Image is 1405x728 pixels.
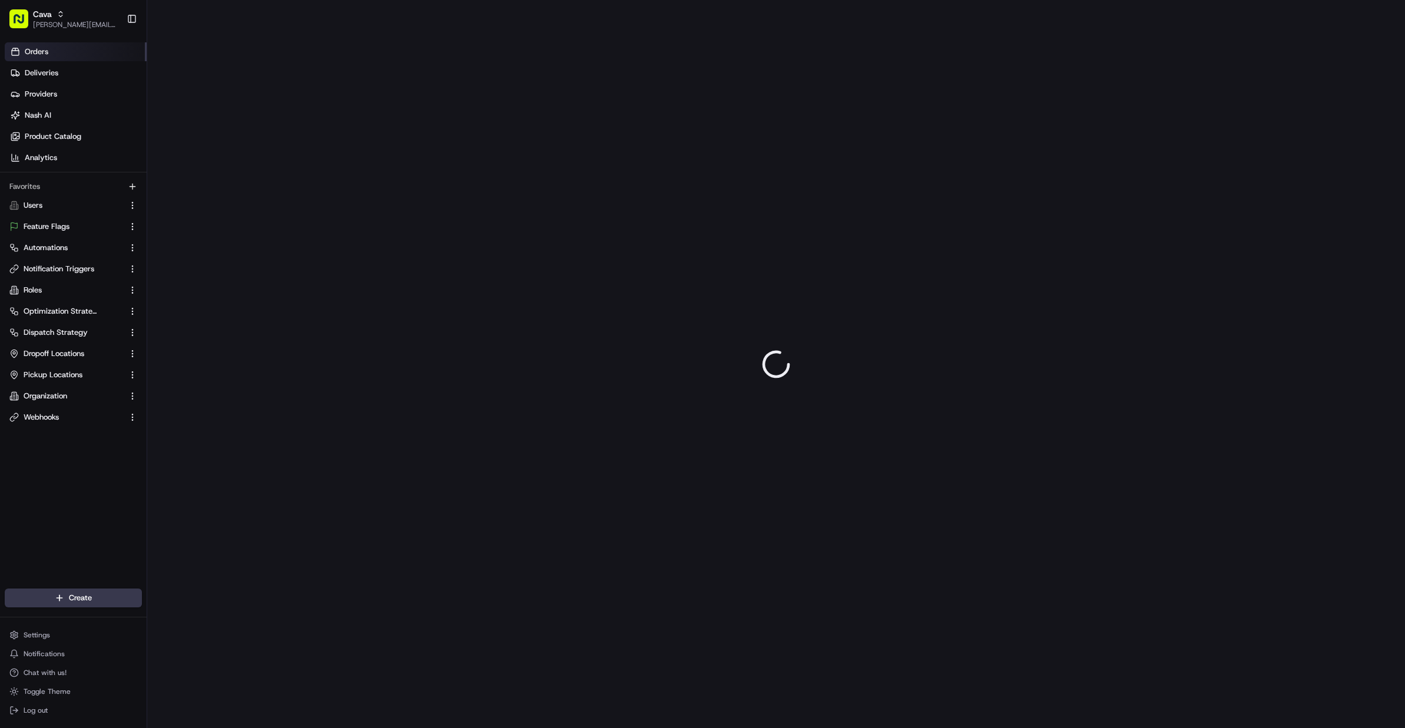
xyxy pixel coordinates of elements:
span: Analytics [25,152,57,163]
button: Roles [5,281,142,300]
span: Users [24,200,42,211]
span: Product Catalog [25,131,81,142]
a: Dropoff Locations [9,348,123,359]
span: Notifications [24,649,65,659]
button: Organization [5,387,142,405]
span: Webhooks [24,412,59,423]
button: Cava [33,8,52,20]
a: Optimization Strategy [9,306,123,317]
span: Chat with us! [24,668,67,677]
span: Deliveries [25,68,58,78]
button: Webhooks [5,408,142,427]
a: Providers [5,85,147,104]
a: Pickup Locations [9,370,123,380]
button: Notification Triggers [5,260,142,278]
a: Automations [9,242,123,253]
button: Settings [5,627,142,643]
button: Notifications [5,646,142,662]
a: Analytics [5,148,147,167]
div: Start new chat [40,112,193,124]
button: Users [5,196,142,215]
button: Automations [5,238,142,257]
span: Pylon [117,200,143,208]
a: Dispatch Strategy [9,327,123,338]
button: Start new chat [200,116,214,130]
span: Toggle Theme [24,687,71,696]
a: Organization [9,391,123,401]
div: 💻 [100,172,109,181]
input: Clear [31,76,194,88]
span: Dropoff Locations [24,348,84,359]
span: Optimization Strategy [24,306,98,317]
span: Settings [24,630,50,640]
span: Providers [25,89,57,99]
span: Knowledge Base [24,171,90,182]
div: We're available if you need us! [40,124,149,134]
a: 📗Knowledge Base [7,166,95,187]
a: Roles [9,285,123,295]
span: Notification Triggers [24,264,94,274]
a: Notification Triggers [9,264,123,274]
button: Chat with us! [5,664,142,681]
a: Product Catalog [5,127,147,146]
a: Webhooks [9,412,123,423]
a: Orders [5,42,147,61]
img: 1736555255976-a54dd68f-1ca7-489b-9aae-adbdc363a1c4 [12,112,33,134]
button: Dispatch Strategy [5,323,142,342]
button: Dropoff Locations [5,344,142,363]
a: Deliveries [5,64,147,82]
button: Toggle Theme [5,683,142,700]
button: Optimization Strategy [5,302,142,321]
a: 💻API Documentation [95,166,194,187]
p: Welcome 👋 [12,47,214,66]
div: 📗 [12,172,21,181]
img: Nash [12,12,35,35]
a: Nash AI [5,106,147,125]
button: Cava[PERSON_NAME][EMAIL_ADDRESS][DOMAIN_NAME] [5,5,122,33]
button: Create [5,589,142,607]
span: API Documentation [111,171,189,182]
span: Roles [24,285,42,295]
span: Create [69,593,92,603]
a: Users [9,200,123,211]
a: Feature Flags [9,221,123,232]
div: Favorites [5,177,142,196]
button: [PERSON_NAME][EMAIL_ADDRESS][DOMAIN_NAME] [33,20,117,29]
button: Feature Flags [5,217,142,236]
button: Log out [5,702,142,719]
span: Feature Flags [24,221,69,232]
span: Automations [24,242,68,253]
span: Log out [24,706,48,715]
a: Powered byPylon [83,199,143,208]
span: Nash AI [25,110,51,121]
span: Organization [24,391,67,401]
button: Pickup Locations [5,365,142,384]
span: Pickup Locations [24,370,82,380]
span: Orders [25,46,48,57]
span: Dispatch Strategy [24,327,88,338]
